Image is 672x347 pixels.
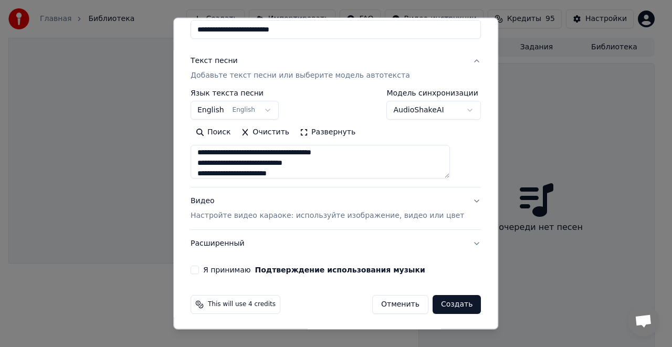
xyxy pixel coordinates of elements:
div: Видео [191,196,464,221]
label: Я принимаю [203,266,425,274]
button: Я принимаю [255,266,425,274]
div: Текст песниДобавьте текст песни или выберите модель автотекста [191,89,481,187]
span: This will use 4 credits [208,300,276,309]
p: Добавьте текст песни или выберите модель автотекста [191,70,410,81]
button: Развернуть [295,124,361,141]
button: ВидеоНастройте видео караоке: используйте изображение, видео или цвет [191,187,481,229]
button: Отменить [372,295,428,314]
label: Модель синхронизации [387,89,481,97]
button: Поиск [191,124,236,141]
button: Очистить [236,124,295,141]
p: Настройте видео караоке: используйте изображение, видео или цвет [191,211,464,221]
button: Текст песниДобавьте текст песни или выберите модель автотекста [191,47,481,89]
button: Создать [433,295,481,314]
label: Язык текста песни [191,89,279,97]
button: Расширенный [191,230,481,257]
div: Текст песни [191,56,238,66]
